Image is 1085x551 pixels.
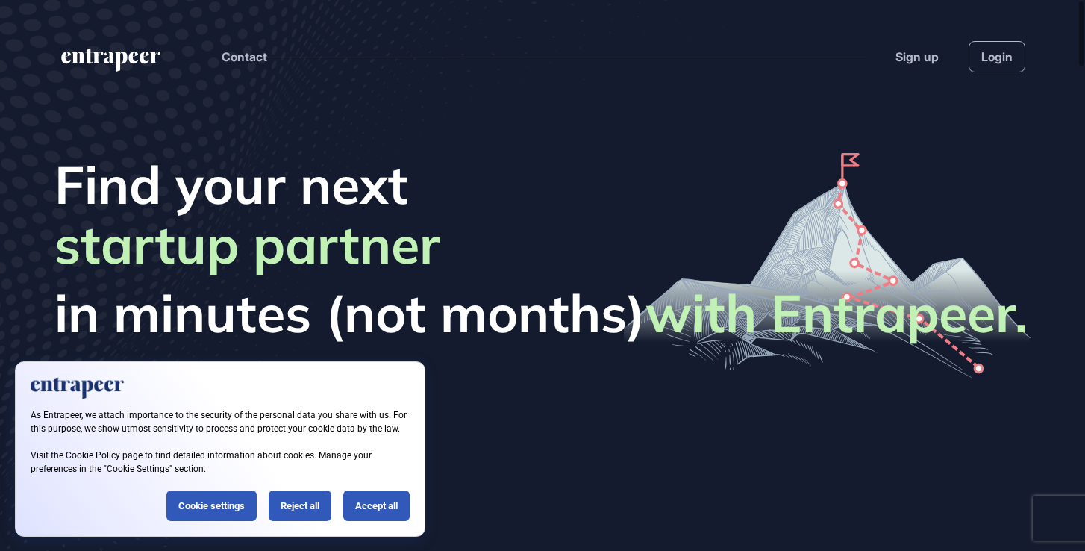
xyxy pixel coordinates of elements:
button: Contact [222,47,267,66]
div: Entrapeer is your evidence-based innovation matchmaker. [54,374,1028,398]
strong: with Entrapeer. [645,280,1028,346]
a: Sign up [895,48,939,66]
span: in minutes (not months) [54,281,1028,344]
a: Login [969,41,1025,72]
span: startup partner [54,213,440,281]
a: entrapeer-logo [60,49,162,77]
span: Find your next [54,153,1028,216]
